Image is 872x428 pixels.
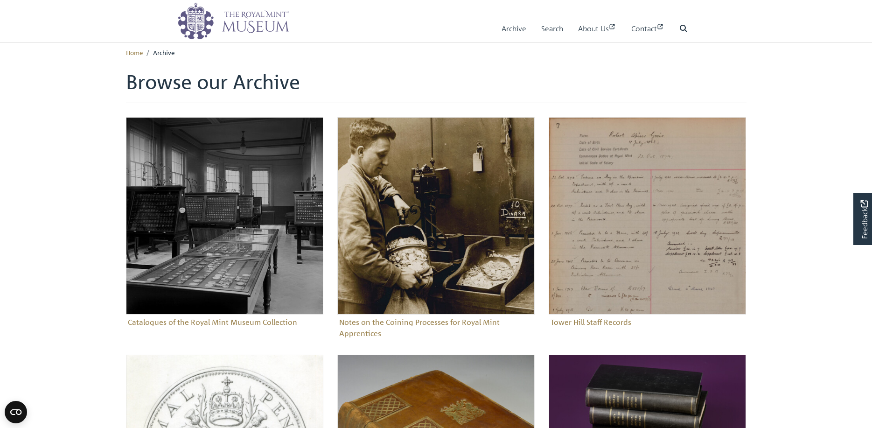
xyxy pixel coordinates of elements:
a: Contact [631,15,664,42]
a: Archive [502,15,526,42]
a: Home [126,48,143,56]
button: Open CMP widget [5,401,27,423]
div: Sub-collection [119,117,330,355]
img: Catalogues of the Royal Mint Museum Collection [126,117,323,315]
img: logo_wide.png [177,2,289,40]
span: Feedback [858,200,870,239]
a: About Us [578,15,616,42]
a: Catalogues of the Royal Mint Museum Collection Catalogues of the Royal Mint Museum Collection [126,117,323,330]
a: Search [541,15,563,42]
div: Sub-collection [542,117,753,355]
a: Notes on the Coining Processes for Royal Mint Apprentices Notes on the Coining Processes for Roya... [337,117,535,341]
a: Would you like to provide feedback? [853,193,872,245]
a: Tower Hill Staff Records Tower Hill Staff Records [549,117,746,330]
img: Notes on the Coining Processes for Royal Mint Apprentices [337,117,535,315]
div: Sub-collection [330,117,542,355]
span: Archive [153,48,174,56]
img: Tower Hill Staff Records [549,117,746,315]
h1: Browse our Archive [126,70,746,103]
